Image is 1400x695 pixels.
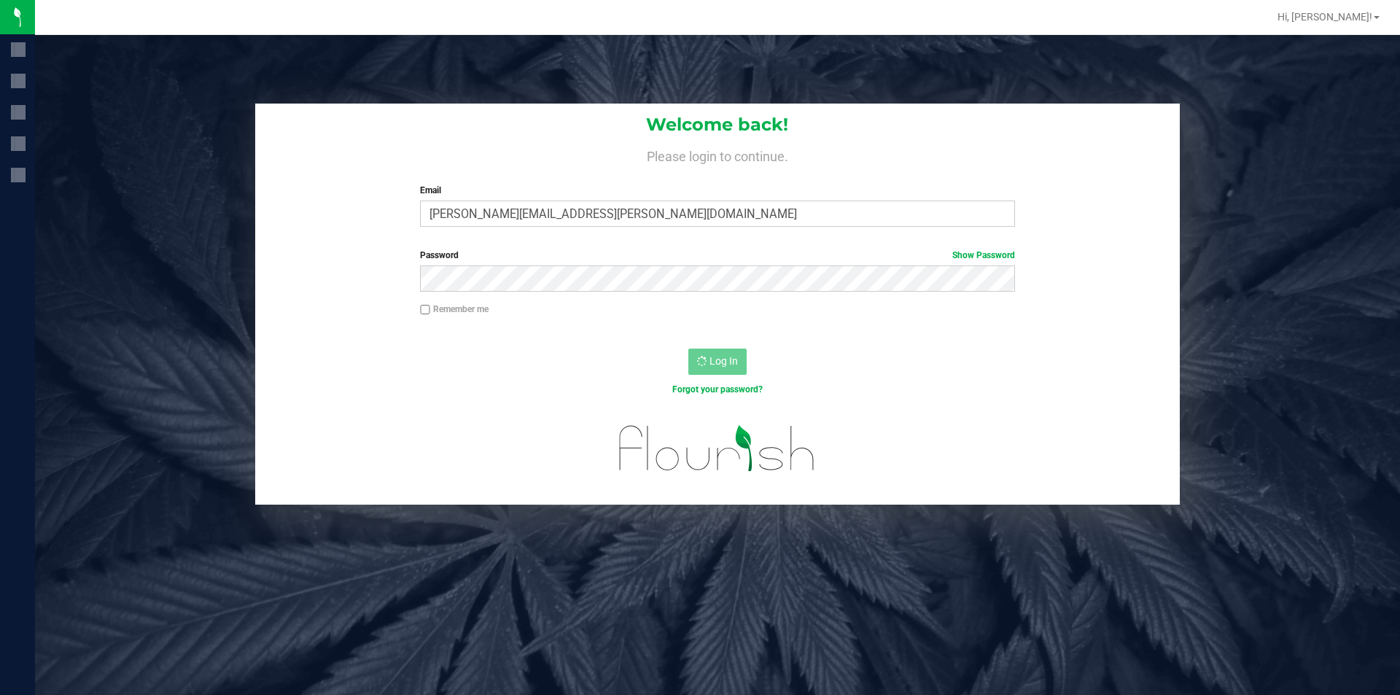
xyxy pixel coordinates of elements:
[952,250,1015,260] a: Show Password
[420,250,459,260] span: Password
[255,115,1180,134] h1: Welcome back!
[1277,11,1372,23] span: Hi, [PERSON_NAME]!
[709,355,738,367] span: Log In
[420,184,1014,197] label: Email
[672,384,763,395] a: Forgot your password?
[255,146,1180,163] h4: Please login to continue.
[420,303,489,316] label: Remember me
[602,411,833,486] img: flourish_logo.svg
[420,305,430,315] input: Remember me
[688,349,747,375] button: Log In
